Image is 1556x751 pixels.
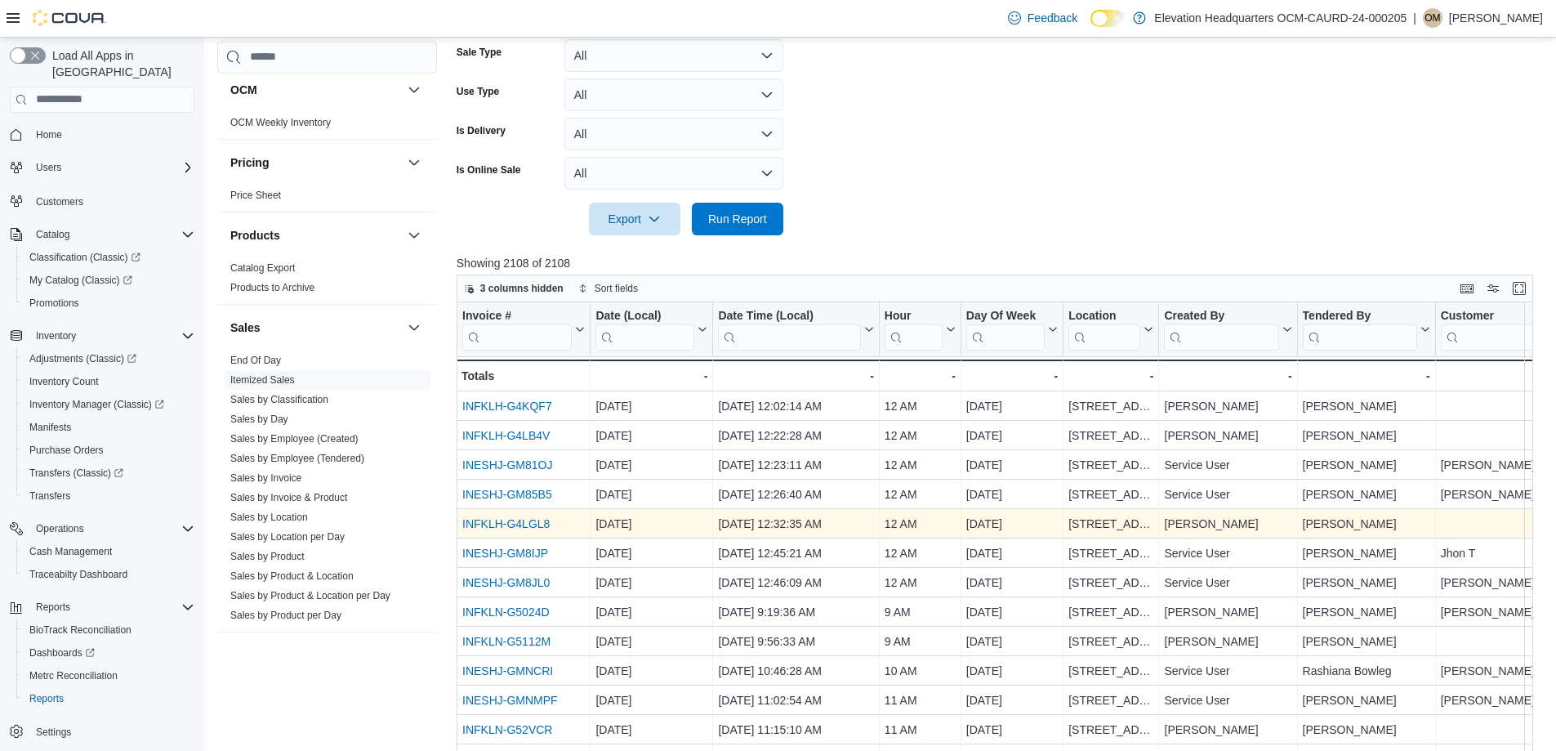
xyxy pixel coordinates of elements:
div: Service User [1164,543,1291,563]
span: Dashboards [29,646,95,659]
span: Itemized Sales [230,373,295,387]
div: [STREET_ADDRESS] [1068,602,1153,622]
span: Transfers [23,486,194,506]
div: Service User [1164,485,1291,504]
div: [PERSON_NAME] [1164,632,1291,651]
button: Date (Local) [595,309,707,351]
div: [DATE] 12:02:14 AM [718,396,873,416]
a: Sales by Product & Location per Day [230,590,390,601]
h3: Sales [230,320,261,336]
span: Sales by Classification [230,393,328,406]
div: [DATE] 12:45:21 AM [718,543,873,563]
button: Pricing [404,153,424,172]
a: Settings [29,722,78,742]
div: [DATE] 10:46:28 AM [718,661,873,681]
a: Transfers [23,486,77,506]
p: Showing 2108 of 2108 [457,255,1545,271]
p: [PERSON_NAME] [1449,8,1543,28]
input: Dark Mode [1090,10,1125,27]
div: - [1302,366,1429,386]
span: Catalog Export [230,262,295,275]
a: Sales by Product [230,551,305,562]
div: [DATE] [595,485,707,504]
span: Inventory Manager (Classic) [29,398,164,411]
button: Date Time (Local) [718,309,873,351]
span: Promotions [23,293,194,313]
span: Transfers (Classic) [23,463,194,483]
button: Cash Management [16,540,201,563]
div: Tendered By [1302,309,1416,351]
span: Home [36,128,62,141]
div: [DATE] [966,514,1058,534]
span: Operations [36,522,84,535]
div: [PERSON_NAME] [1302,426,1429,445]
div: [PERSON_NAME] [1302,632,1429,651]
a: Adjustments (Classic) [16,347,201,370]
a: Sales by Employee (Created) [230,433,359,445]
span: Inventory Count [29,375,99,388]
div: Date (Local) [595,309,694,351]
button: Promotions [16,292,201,315]
div: 10 AM [885,661,956,681]
div: Invoice # [462,309,572,324]
div: Totals [461,366,585,386]
span: Metrc Reconciliation [23,666,194,686]
div: 12 AM [885,543,956,563]
span: Settings [36,726,71,739]
button: All [564,39,783,72]
button: Enter fullscreen [1509,279,1529,298]
span: Sales by Product per Day [230,609,341,622]
div: Created By [1164,309,1278,351]
span: Adjustments (Classic) [29,352,136,365]
h3: Pricing [230,154,269,171]
div: 12 AM [885,455,956,475]
div: [DATE] 12:26:40 AM [718,485,873,504]
button: Created By [1164,309,1291,351]
a: Sales by Classification [230,394,328,405]
a: Adjustments (Classic) [23,349,143,369]
div: Location [1068,309,1140,324]
div: [STREET_ADDRESS] [1068,514,1153,534]
div: [STREET_ADDRESS] [1068,485,1153,504]
a: Sales by Day [230,413,288,425]
a: Sales by Product per Day [230,610,341,621]
button: Reports [29,597,77,617]
label: Use Type [457,85,499,98]
div: [PERSON_NAME] [1302,602,1429,622]
a: INESHJ-GMNMPF [462,694,558,707]
div: [DATE] 9:19:36 AM [718,602,873,622]
span: Load All Apps in [GEOGRAPHIC_DATA] [46,47,194,80]
a: Traceabilty Dashboard [23,565,134,584]
div: [PERSON_NAME] [1302,485,1429,504]
div: [DATE] [966,632,1058,651]
label: Is Online Sale [457,163,521,177]
span: OCM Weekly Inventory [230,116,331,129]
span: Cash Management [23,542,194,561]
span: Sales by Product & Location [230,570,354,583]
a: Classification (Classic) [16,246,201,269]
span: Purchase Orders [23,440,194,460]
span: Reports [36,601,70,614]
span: Users [29,158,194,177]
div: [STREET_ADDRESS] [1068,426,1153,445]
div: OCM [217,113,437,139]
div: [DATE] [595,426,707,445]
span: Sales by Product [230,550,305,563]
button: All [564,78,783,111]
a: Sales by Location [230,512,308,523]
div: - [718,366,873,386]
span: Operations [29,519,194,539]
span: Customers [29,190,194,211]
div: 9 AM [885,632,956,651]
div: [DATE] [595,632,707,651]
div: Service User [1164,573,1291,592]
h3: OCM [230,82,257,98]
div: [DATE] [966,661,1058,681]
a: Sales by Invoice & Product [230,492,347,503]
a: INESHJ-GM8IJP [462,547,548,560]
span: Classification (Classic) [29,251,140,264]
a: Home [29,125,69,145]
span: Metrc Reconciliation [29,669,118,682]
label: Is Delivery [457,124,506,137]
